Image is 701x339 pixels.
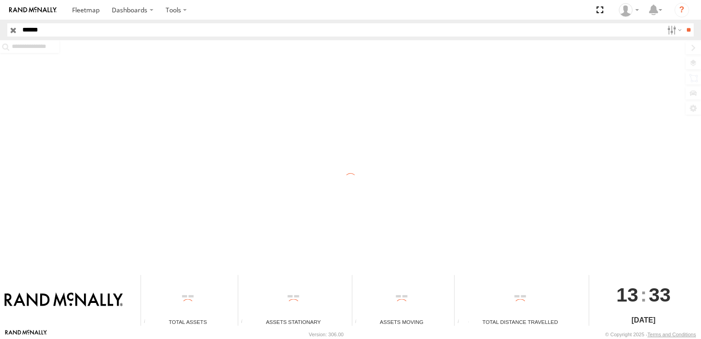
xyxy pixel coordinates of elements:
[309,332,344,337] div: Version: 306.00
[664,23,683,37] label: Search Filter Options
[352,319,366,326] div: Total number of assets current in transit.
[5,292,123,308] img: Rand McNally
[455,319,468,326] div: Total distance travelled by all assets within specified date range and applied filters
[352,318,451,326] div: Assets Moving
[141,319,155,326] div: Total number of Enabled Assets
[238,318,348,326] div: Assets Stationary
[605,332,696,337] div: © Copyright 2025 -
[5,330,47,339] a: Visit our Website
[455,318,586,326] div: Total Distance Travelled
[675,3,689,17] i: ?
[649,275,671,314] span: 33
[238,319,252,326] div: Total number of assets current stationary.
[141,318,235,326] div: Total Assets
[9,7,57,13] img: rand-logo.svg
[648,332,696,337] a: Terms and Conditions
[616,3,642,17] div: Jose Goitia
[589,275,697,314] div: :
[589,315,697,326] div: [DATE]
[617,275,638,314] span: 13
